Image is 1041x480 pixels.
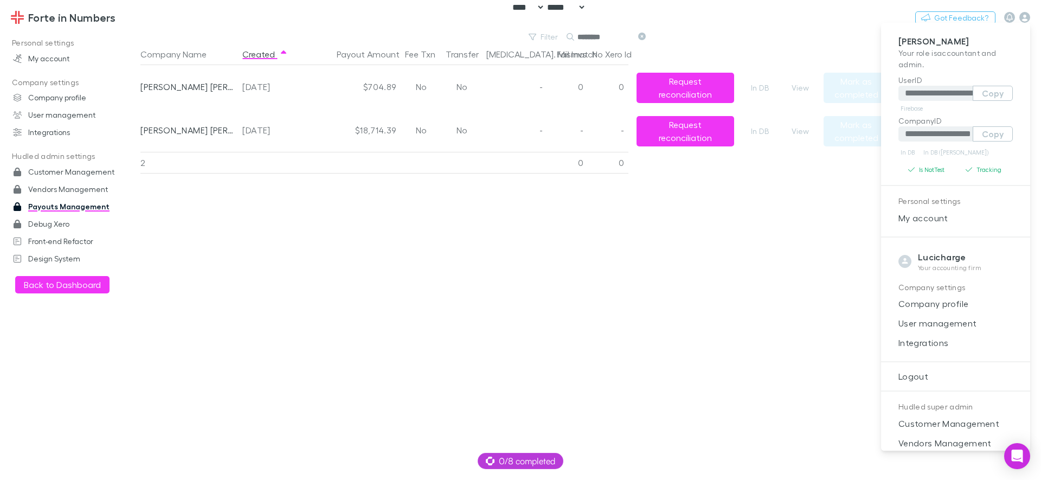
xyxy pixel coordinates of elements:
p: Your role is accountant and admin . [898,47,1013,70]
span: User management [890,317,1021,330]
a: Firebase [898,102,925,115]
p: CompanyID [898,115,1013,126]
p: Personal settings [898,195,1013,208]
span: My account [890,212,1021,225]
span: Integrations [890,336,1021,349]
span: Customer Management [890,417,1021,430]
button: Copy [973,86,1013,101]
button: Copy [973,126,1013,142]
a: In DB [898,146,917,159]
strong: Lucicharge [918,252,966,263]
p: Hudled super admin [898,400,1013,414]
p: Your accounting firm [918,264,982,272]
span: Vendors Management [890,437,1021,450]
div: Open Intercom Messenger [1004,443,1030,469]
p: Company settings [898,281,1013,295]
a: In DB ([PERSON_NAME]) [921,146,991,159]
span: Logout [890,370,1021,383]
button: Is NotTest [898,163,956,176]
span: Company profile [890,297,1021,310]
p: [PERSON_NAME] [898,36,1013,47]
p: UserID [898,74,1013,86]
button: Tracking [956,163,1013,176]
